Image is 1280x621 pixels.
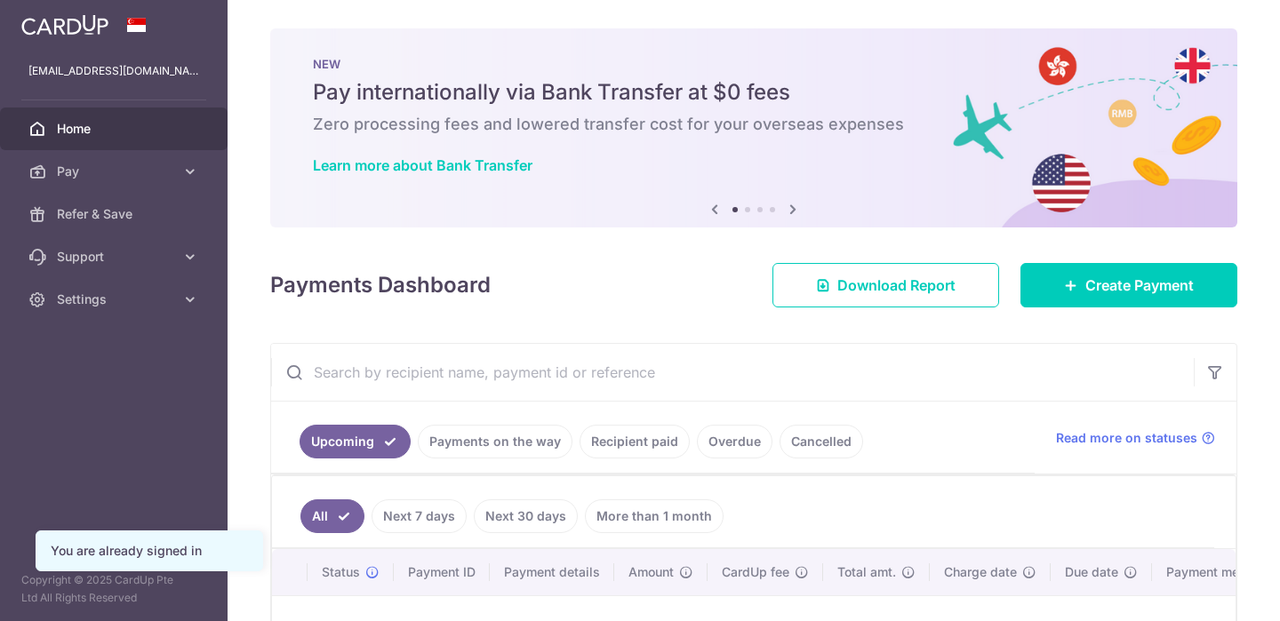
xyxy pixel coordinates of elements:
a: Payments on the way [418,425,572,458]
a: All [300,499,364,533]
a: Download Report [772,263,999,307]
span: Amount [628,563,674,581]
a: Read more on statuses [1056,429,1215,447]
p: [EMAIL_ADDRESS][DOMAIN_NAME] [28,62,199,80]
a: More than 1 month [585,499,724,533]
a: Next 7 days [372,499,467,533]
a: Recipient paid [580,425,690,458]
th: Payment details [490,549,614,595]
span: Status [322,563,360,581]
span: Charge date [944,563,1017,581]
span: Home [57,120,174,138]
span: Read more on statuses [1056,429,1197,447]
span: Settings [57,291,174,308]
a: Upcoming [300,425,411,458]
span: Download Report [837,275,956,296]
span: Due date [1065,563,1118,581]
img: Bank transfer banner [270,28,1237,227]
span: Support [57,248,174,266]
span: Create Payment [1085,275,1194,296]
a: Create Payment [1020,263,1237,307]
a: Next 30 days [474,499,578,533]
span: CardUp fee [722,563,789,581]
a: Cancelled [780,425,863,458]
h5: Pay internationally via Bank Transfer at $0 fees [313,78,1195,107]
p: NEW [313,57,1195,71]
a: Overdue [697,425,772,458]
span: Pay [57,163,174,180]
a: Learn more about Bank Transfer [313,156,532,174]
th: Payment ID [394,549,490,595]
div: You are already signed in [51,542,248,560]
input: Search by recipient name, payment id or reference [271,344,1194,401]
span: Total amt. [837,563,896,581]
h6: Zero processing fees and lowered transfer cost for your overseas expenses [313,114,1195,135]
span: Refer & Save [57,205,174,223]
img: CardUp [21,14,108,36]
h4: Payments Dashboard [270,269,491,301]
